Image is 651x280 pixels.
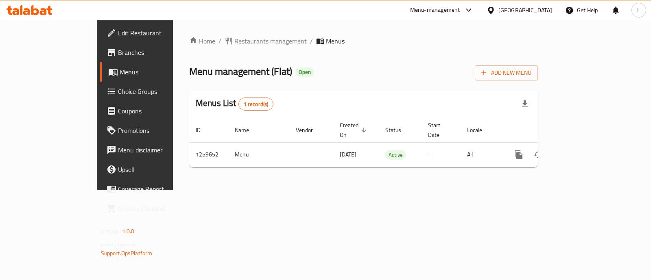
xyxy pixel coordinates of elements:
span: L [637,6,640,15]
h2: Menus List [196,97,273,111]
span: ID [196,125,211,135]
td: - [422,142,461,167]
span: Branches [118,48,199,57]
span: Grocery Checklist [118,204,199,213]
span: Add New Menu [481,68,531,78]
a: Choice Groups [100,82,205,101]
span: Name [235,125,260,135]
span: Version: [101,226,121,237]
a: Coupons [100,101,205,121]
li: / [310,36,313,46]
th: Actions [502,118,594,143]
td: Menu [228,142,289,167]
table: enhanced table [189,118,594,167]
span: Menu disclaimer [118,145,199,155]
nav: breadcrumb [189,36,538,46]
a: Branches [100,43,205,62]
span: Promotions [118,126,199,135]
div: Open [295,67,314,77]
button: Add New Menu [475,65,538,80]
div: Total records count [238,98,274,111]
span: Created On [340,120,369,140]
span: Locale [467,125,493,135]
a: Promotions [100,121,205,140]
span: Upsell [118,165,199,174]
button: more [509,145,529,165]
span: 1 record(s) [239,100,273,108]
button: Change Status [529,145,548,165]
a: Coverage Report [100,179,205,199]
td: All [461,142,502,167]
td: 1259652 [189,142,228,167]
a: Menus [100,62,205,82]
a: Grocery Checklist [100,199,205,218]
li: / [218,36,221,46]
span: Coverage Report [118,184,199,194]
a: Restaurants management [225,36,307,46]
a: Support.OpsPlatform [101,248,153,258]
span: Menus [120,67,199,77]
span: Open [295,69,314,76]
span: Menus [326,36,345,46]
span: Start Date [428,120,451,140]
span: Edit Restaurant [118,28,199,38]
a: Edit Restaurant [100,23,205,43]
span: Get support on: [101,240,138,250]
div: Menu-management [410,5,460,15]
span: Menu management ( Flat ) [189,62,292,80]
span: Restaurants management [234,36,307,46]
div: Export file [515,94,535,114]
span: Active [385,150,406,160]
span: 1.0.0 [122,226,135,237]
span: Coupons [118,106,199,116]
span: Vendor [296,125,323,135]
div: [GEOGRAPHIC_DATA] [498,6,552,15]
span: Status [385,125,412,135]
a: Menu disclaimer [100,140,205,160]
span: Choice Groups [118,87,199,96]
span: [DATE] [340,149,356,160]
a: Upsell [100,160,205,179]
